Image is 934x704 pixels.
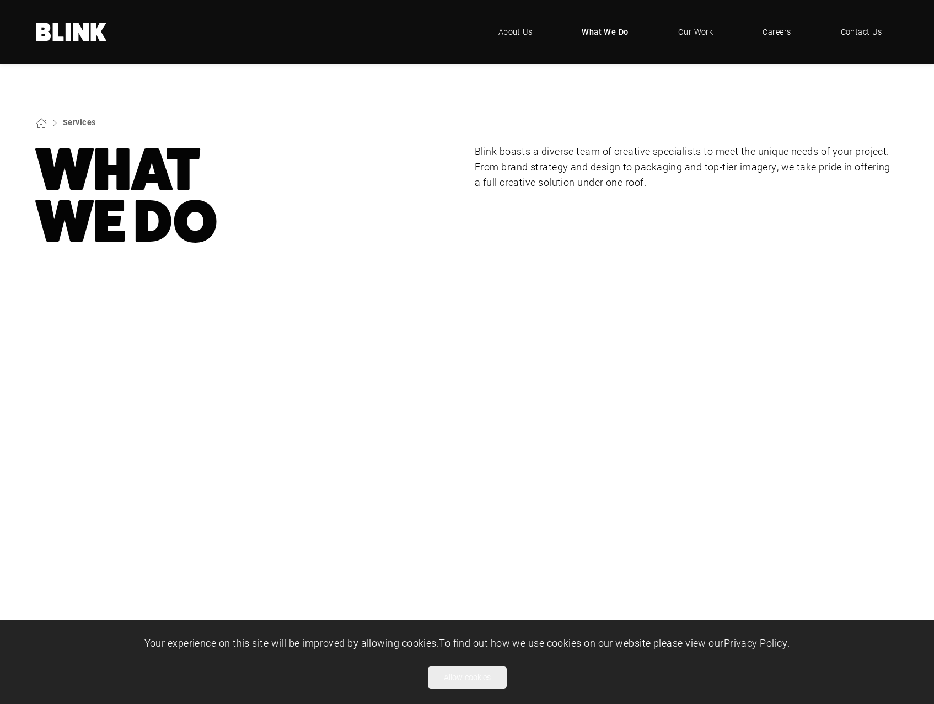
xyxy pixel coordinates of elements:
[482,15,549,49] a: About Us
[582,26,629,38] span: What We Do
[428,666,507,689] button: Allow cookies
[678,26,713,38] span: Our Work
[498,26,533,38] span: About Us
[763,26,791,38] span: Careers
[662,15,730,49] a: Our Work
[841,26,882,38] span: Contact Us
[724,636,787,649] a: Privacy Policy
[36,23,108,41] a: Home
[746,15,807,49] a: Careers
[824,15,899,49] a: Contact Us
[475,144,898,190] p: Blink boasts a diverse team of creative specialists to meet the unique needs of your project. Fro...
[36,144,459,248] h1: What
[144,636,790,649] span: Your experience on this site will be improved by allowing cookies. To find out how we use cookies...
[63,117,96,127] a: Services
[36,188,218,255] nobr: We Do
[565,15,645,49] a: What We Do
